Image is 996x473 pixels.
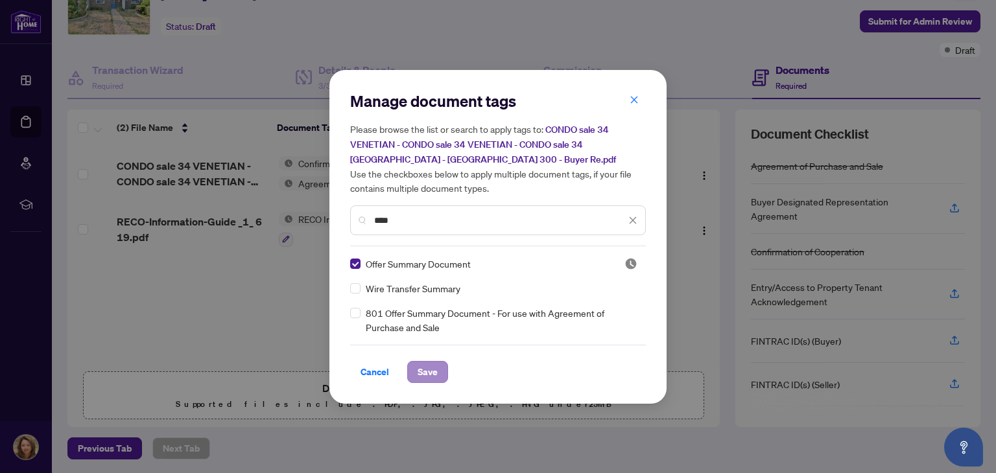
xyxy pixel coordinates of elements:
span: close [628,216,637,225]
span: CONDO sale 34 VENETIAN - CONDO sale 34 VENETIAN - CONDO sale 34 [GEOGRAPHIC_DATA] - [GEOGRAPHIC_D... [350,124,616,165]
span: Save [418,362,438,382]
h5: Please browse the list or search to apply tags to: Use the checkboxes below to apply multiple doc... [350,122,646,195]
button: Cancel [350,361,399,383]
h2: Manage document tags [350,91,646,111]
button: Open asap [944,428,983,467]
img: status [624,257,637,270]
span: Wire Transfer Summary [366,281,460,295]
span: close [630,95,639,104]
span: Pending Review [624,257,637,270]
span: Offer Summary Document [366,257,471,271]
span: Cancel [361,362,389,382]
button: Save [407,361,448,383]
span: 801 Offer Summary Document - For use with Agreement of Purchase and Sale [366,306,638,334]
